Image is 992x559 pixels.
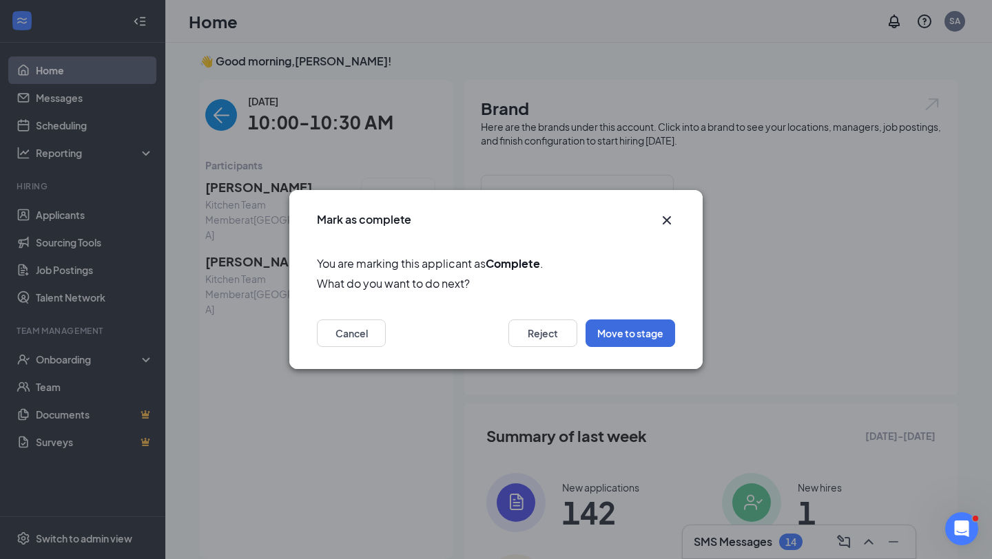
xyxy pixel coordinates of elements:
[317,319,386,347] button: Cancel
[317,212,411,227] h3: Mark as complete
[317,255,675,272] span: You are marking this applicant as .
[317,275,675,292] span: What do you want to do next?
[659,212,675,229] svg: Cross
[659,212,675,229] button: Close
[945,512,978,545] iframe: Intercom live chat
[486,256,540,271] b: Complete
[586,319,675,347] button: Move to stage
[508,319,577,347] button: Reject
